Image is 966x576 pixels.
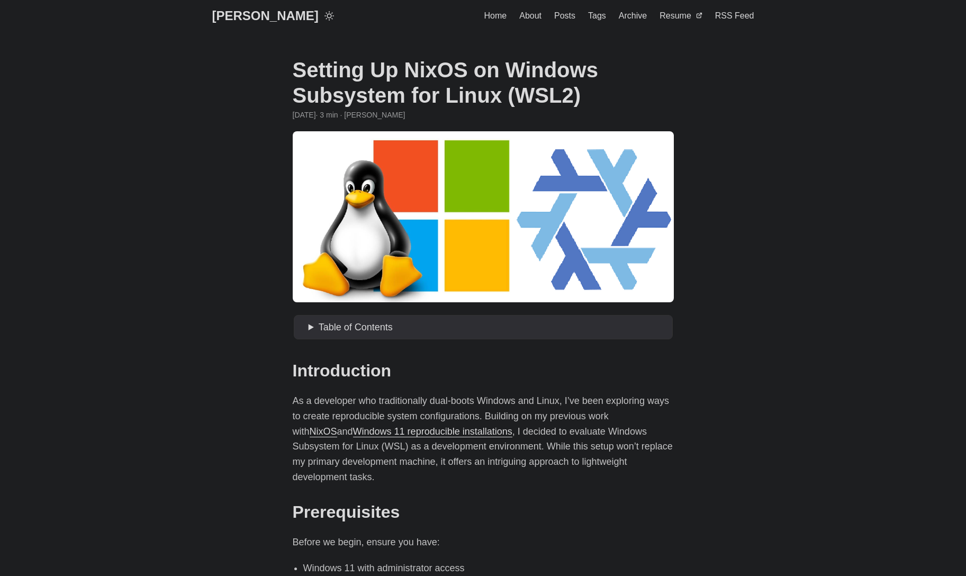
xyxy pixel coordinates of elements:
a: Windows 11 reproducible installations [353,426,512,437]
a: NixOS [310,426,337,437]
h2: Introduction [293,361,674,381]
span: Resume [660,11,691,20]
div: · 3 min · [PERSON_NAME] [293,109,674,121]
h1: Setting Up NixOS on Windows Subsystem for Linux (WSL2) [293,57,674,108]
span: 2024-12-17 21:31:58 -0500 -0500 [293,109,316,121]
p: As a developer who traditionally dual-boots Windows and Linux, I’ve been exploring ways to create... [293,393,674,485]
span: Tags [588,11,606,20]
summary: Table of Contents [309,320,669,335]
p: Before we begin, ensure you have: [293,535,674,550]
li: Windows 11 with administrator access [303,561,674,576]
span: Archive [619,11,647,20]
h2: Prerequisites [293,502,674,522]
span: About [519,11,541,20]
span: Home [484,11,507,20]
span: Table of Contents [319,322,393,332]
span: RSS Feed [715,11,754,20]
span: Posts [554,11,575,20]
